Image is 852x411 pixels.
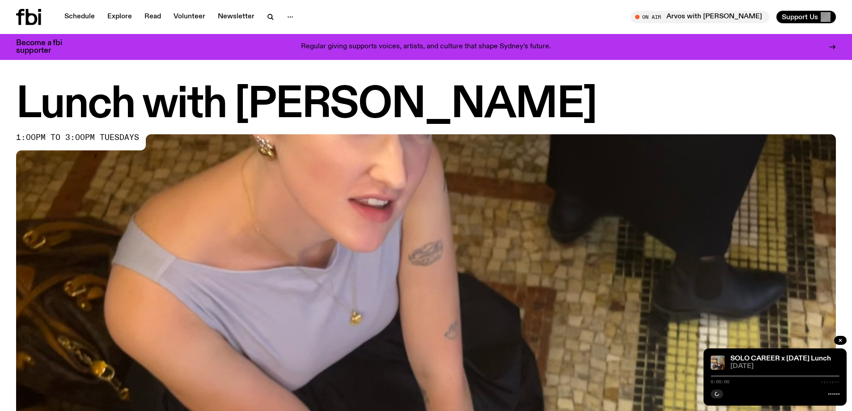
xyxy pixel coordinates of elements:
button: On AirArvos with [PERSON_NAME] [631,11,769,23]
span: Support Us [782,13,818,21]
p: Regular giving supports voices, artists, and culture that shape Sydney’s future. [301,43,551,51]
a: SOLO CAREER x [DATE] Lunch [730,355,831,362]
span: -:--:-- [821,380,839,384]
button: Support Us [776,11,836,23]
a: Schedule [59,11,100,23]
h3: Become a fbi supporter [16,39,73,55]
a: Explore [102,11,137,23]
a: Volunteer [168,11,211,23]
img: solo career 4 slc [711,356,725,370]
span: 1:00pm to 3:00pm tuesdays [16,134,139,141]
h1: Lunch with [PERSON_NAME] [16,85,836,125]
a: Newsletter [212,11,260,23]
span: [DATE] [730,363,839,370]
span: 0:00:00 [711,380,729,384]
a: Read [139,11,166,23]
